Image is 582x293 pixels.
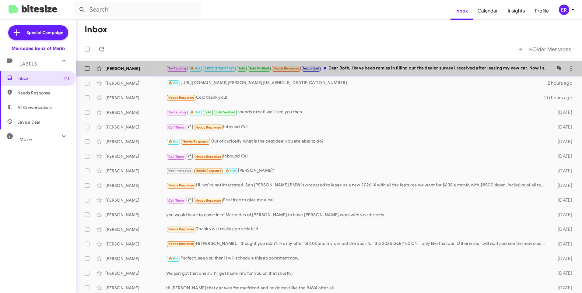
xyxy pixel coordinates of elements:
[216,110,236,114] span: Sold Verified
[205,66,234,70] span: APPOINTMENT SET
[105,212,166,218] div: [PERSON_NAME]
[168,169,192,173] span: Not-Interested
[190,110,200,114] span: 🔥 Hot
[19,137,32,142] span: More
[548,80,577,86] div: 2 hours ago
[195,199,221,203] span: Needs Response
[26,30,63,36] span: Special Campaign
[166,65,553,72] div: Dear Both, I have been remiss in filling out the dealer survey I received after leasing my new ca...
[166,152,548,160] div: Inbound Call
[105,285,166,291] div: [PERSON_NAME]
[249,66,269,70] span: Sold Verified
[168,96,194,100] span: Needs Response
[166,270,548,276] div: We just got that one in. I'll get more info for you on that shortly.
[195,125,221,129] span: Needs Response
[532,46,571,53] span: Older Messages
[548,124,577,130] div: [DATE]
[525,43,575,55] button: Next
[17,104,52,111] span: All Conversations
[238,66,245,70] span: Sold
[105,95,166,101] div: [PERSON_NAME]
[85,25,107,34] h1: Inbox
[105,197,166,203] div: [PERSON_NAME]
[273,66,299,70] span: Needs Response
[166,255,548,262] div: Perfect, see you then! I will schedule this appointment now.
[105,124,166,130] div: [PERSON_NAME]
[105,226,166,232] div: [PERSON_NAME]
[548,226,577,232] div: [DATE]
[168,66,186,70] span: Try Pausing
[196,169,222,173] span: Needs Response
[166,226,548,233] div: Thank you I really appreciate it
[17,90,69,96] span: Needs Response
[166,182,548,189] div: Hi, we're not interested. San [PERSON_NAME] BMW is prepared to lease us a new 2026 iX with all th...
[205,110,212,114] span: Sold
[168,256,179,260] span: 🔥 Hot
[168,183,194,187] span: Needs Response
[168,125,184,129] span: Call Them
[166,123,548,131] div: Inbound Call
[105,109,166,115] div: [PERSON_NAME]
[166,138,548,145] div: Out of curiosity what is the best deal you are able to do?
[105,80,166,86] div: [PERSON_NAME]
[548,109,577,115] div: [DATE]
[12,45,65,51] div: Mercedes Benz of Marin
[548,241,577,247] div: [DATE]
[166,240,548,247] div: Hi [PERSON_NAME]. I thought you didn't like my offer of 60k and my car out the door for the 2026 ...
[515,43,575,55] nav: Page navigation example
[190,66,200,70] span: 🔥 Hot
[168,155,184,159] span: Call Them
[548,153,577,159] div: [DATE]
[105,168,166,174] div: [PERSON_NAME]
[105,153,166,159] div: [PERSON_NAME]
[168,227,194,231] span: Needs Response
[17,119,40,125] span: Save a Deal
[105,270,166,276] div: [PERSON_NAME]
[548,168,577,174] div: [DATE]
[168,110,186,114] span: Try Pausing
[105,139,166,145] div: [PERSON_NAME]
[105,256,166,262] div: [PERSON_NAME]
[166,212,548,218] div: you would have to come in to Mercedes of [PERSON_NAME] to have [PERSON_NAME] work with you directly
[166,167,548,174] div: [PERSON_NAME]*
[548,182,577,189] div: [DATE]
[548,285,577,291] div: [DATE]
[64,75,69,81] span: (1)
[529,45,532,53] span: »
[168,242,194,246] span: Needs Response
[195,155,221,159] span: Needs Response
[19,61,37,67] span: Labels
[168,139,179,143] span: 🔥 Hot
[166,109,548,116] div: sounds great! we'll see you then
[503,2,530,20] a: Insights
[548,212,577,218] div: [DATE]
[105,182,166,189] div: [PERSON_NAME]
[166,79,548,86] div: [URL][DOMAIN_NAME][PERSON_NAME][US_VEHICLE_IDENTIFICATION_NUMBER]
[166,285,548,291] div: Hi [PERSON_NAME] that car was for my friend and he doesn't like the RAV4 after all
[548,197,577,203] div: [DATE]
[544,95,577,101] div: 20 hours ago
[451,2,473,20] a: Inbox
[8,25,68,40] a: Special Campaign
[548,256,577,262] div: [DATE]
[515,43,526,55] button: Previous
[105,65,166,72] div: [PERSON_NAME]
[105,241,166,247] div: [PERSON_NAME]
[74,2,202,17] input: Search
[226,169,236,173] span: 🔥 Hot
[519,45,522,53] span: «
[559,5,569,15] div: ER
[166,94,544,101] div: Cool thank you!
[183,139,209,143] span: Needs Response
[548,139,577,145] div: [DATE]
[473,2,503,20] a: Calendar
[554,5,575,15] button: ER
[168,199,184,203] span: Call Them
[17,75,69,81] span: Inbox
[168,81,179,85] span: 🔥 Hot
[530,2,554,20] a: Profile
